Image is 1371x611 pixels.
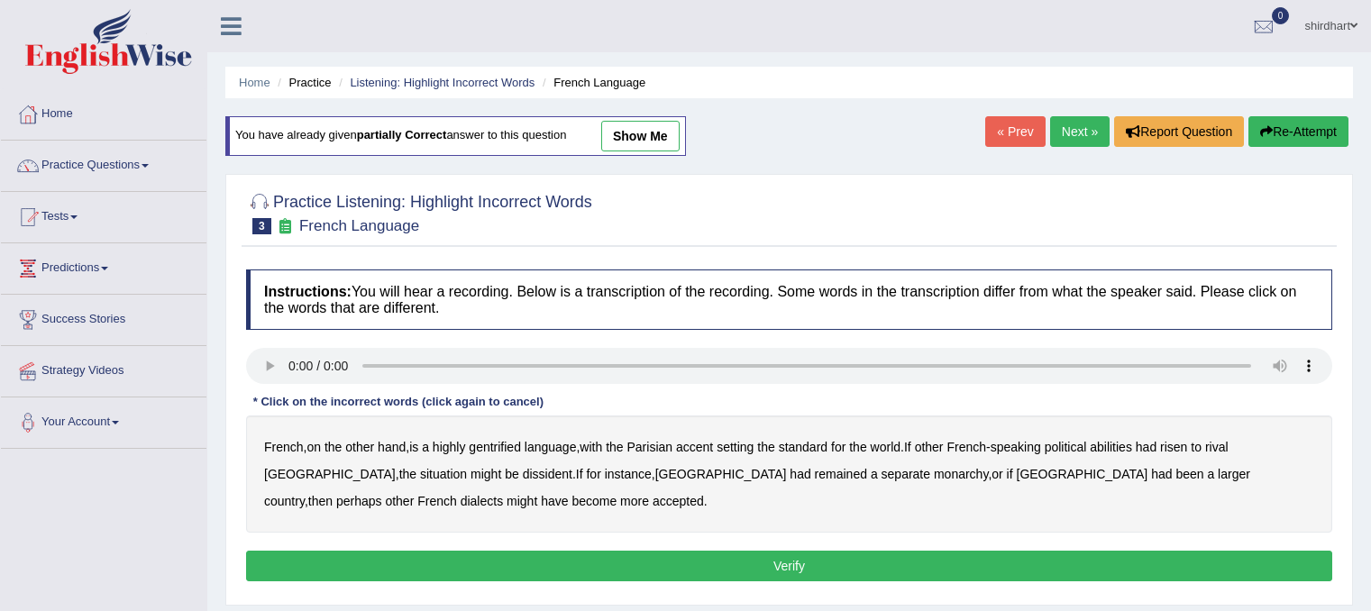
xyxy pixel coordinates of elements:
[915,440,944,454] b: other
[399,467,416,481] b: the
[246,551,1332,581] button: Verify
[1205,440,1229,454] b: rival
[417,494,457,508] b: French
[576,467,583,481] b: If
[871,440,900,454] b: world
[420,467,467,481] b: situation
[505,467,519,481] b: be
[252,218,271,234] span: 3
[1,192,206,237] a: Tests
[469,440,521,454] b: gentrified
[422,440,429,454] b: a
[882,467,930,481] b: separate
[1248,116,1348,147] button: Re-Attempt
[904,440,911,454] b: If
[992,467,1002,481] b: or
[409,440,418,454] b: is
[357,129,447,142] b: partially correct
[717,440,754,454] b: setting
[1,397,206,442] a: Your Account
[246,189,592,234] h2: Practice Listening: Highlight Incorrect Words
[246,393,551,410] div: * Click on the incorrect words (click again to cancel)
[525,440,577,454] b: language
[757,440,774,454] b: the
[1218,467,1250,481] b: larger
[1,243,206,288] a: Predictions
[1045,440,1087,454] b: political
[299,217,419,234] small: French Language
[580,440,602,454] b: with
[385,494,414,508] b: other
[350,76,535,89] a: Listening: Highlight Incorrect Words
[655,467,787,481] b: [GEOGRAPHIC_DATA]
[538,74,645,91] li: French Language
[946,440,986,454] b: French
[790,467,810,481] b: had
[1,141,206,186] a: Practice Questions
[571,494,617,508] b: become
[336,494,382,508] b: perhaps
[601,121,680,151] a: show me
[934,467,988,481] b: monarchy
[1017,467,1148,481] b: [GEOGRAPHIC_DATA]
[1007,467,1013,481] b: if
[471,467,501,481] b: might
[1050,116,1110,147] a: Next »
[461,494,503,508] b: dialects
[1114,116,1244,147] button: Report Question
[1207,467,1214,481] b: a
[541,494,568,508] b: have
[1,89,206,134] a: Home
[1136,440,1156,454] b: had
[605,467,652,481] b: instance
[225,116,686,156] div: You have already given answer to this question
[246,269,1332,330] h4: You will hear a recording. Below is a transcription of the recording. Some words in the transcrip...
[378,440,406,454] b: hand
[991,440,1041,454] b: speaking
[815,467,867,481] b: remained
[273,74,331,91] li: Practice
[985,116,1045,147] a: « Prev
[264,284,352,299] b: Instructions:
[779,440,827,454] b: standard
[1,295,206,340] a: Success Stories
[676,440,713,454] b: accent
[345,440,374,454] b: other
[1191,440,1202,454] b: to
[523,467,572,481] b: dissident
[324,440,342,454] b: the
[620,494,649,508] b: more
[849,440,866,454] b: the
[246,415,1332,533] div: , , , . - , . , , , .
[306,440,321,454] b: on
[653,494,704,508] b: accepted
[433,440,466,454] b: highly
[507,494,537,508] b: might
[264,467,396,481] b: [GEOGRAPHIC_DATA]
[308,494,333,508] b: then
[606,440,623,454] b: the
[264,440,304,454] b: French
[276,218,295,235] small: Exam occurring question
[1272,7,1290,24] span: 0
[627,440,673,454] b: Parisian
[264,494,305,508] b: country
[586,467,600,481] b: for
[1090,440,1132,454] b: abilities
[871,467,878,481] b: a
[831,440,845,454] b: for
[239,76,270,89] a: Home
[1,346,206,391] a: Strategy Videos
[1151,467,1172,481] b: had
[1160,440,1187,454] b: risen
[1175,467,1203,481] b: been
